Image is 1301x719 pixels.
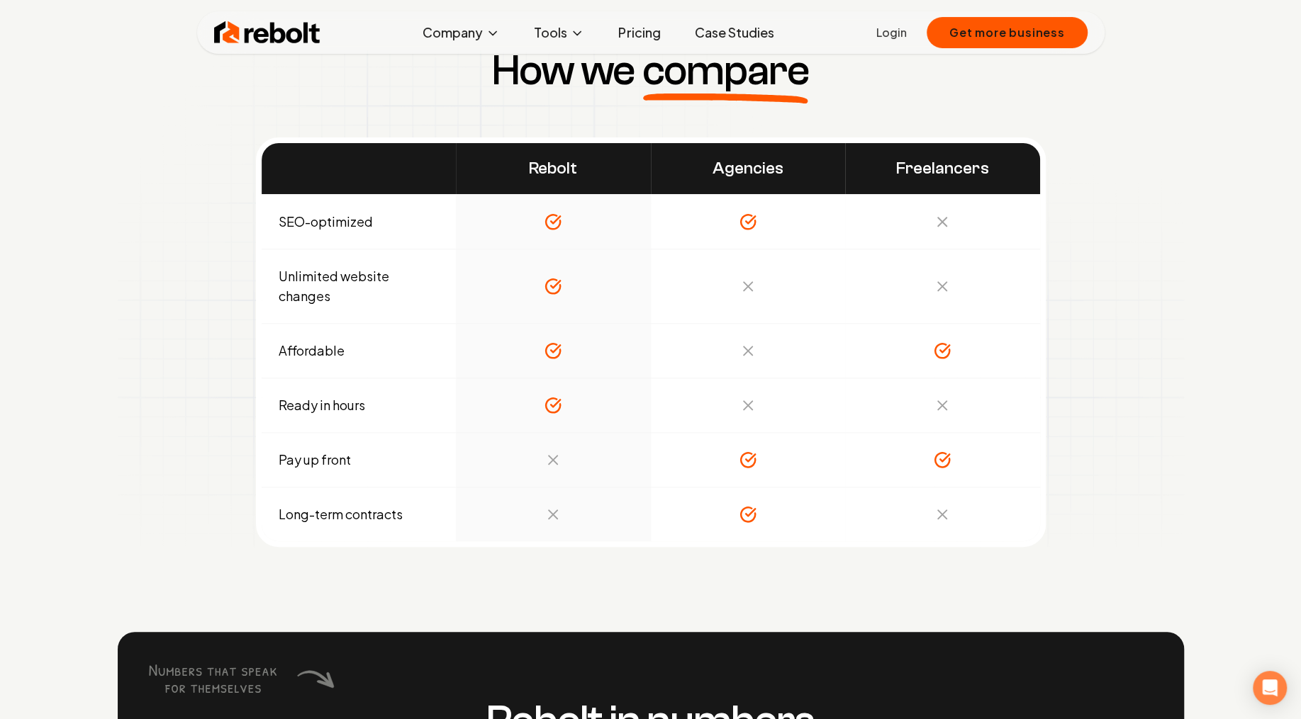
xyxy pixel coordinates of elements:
a: Login [876,24,907,41]
td: Pay up front [262,432,457,487]
td: Unlimited website changes [262,249,457,323]
div: Open Intercom Messenger [1253,671,1287,705]
span: compare [642,50,810,92]
td: Affordable [262,323,457,378]
th: Agencies [651,143,846,195]
td: Long-term contracts [262,487,457,541]
td: SEO-optimized [262,194,457,249]
button: Tools [523,18,596,47]
th: Rebolt [456,143,651,195]
a: Case Studies [683,18,785,47]
button: Get more business [927,17,1088,48]
img: Rebolt Logo [214,18,320,47]
h3: How we [492,50,809,92]
th: Freelancers [845,143,1040,195]
a: Pricing [607,18,671,47]
button: Company [411,18,511,47]
td: Ready in hours [262,378,457,432]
